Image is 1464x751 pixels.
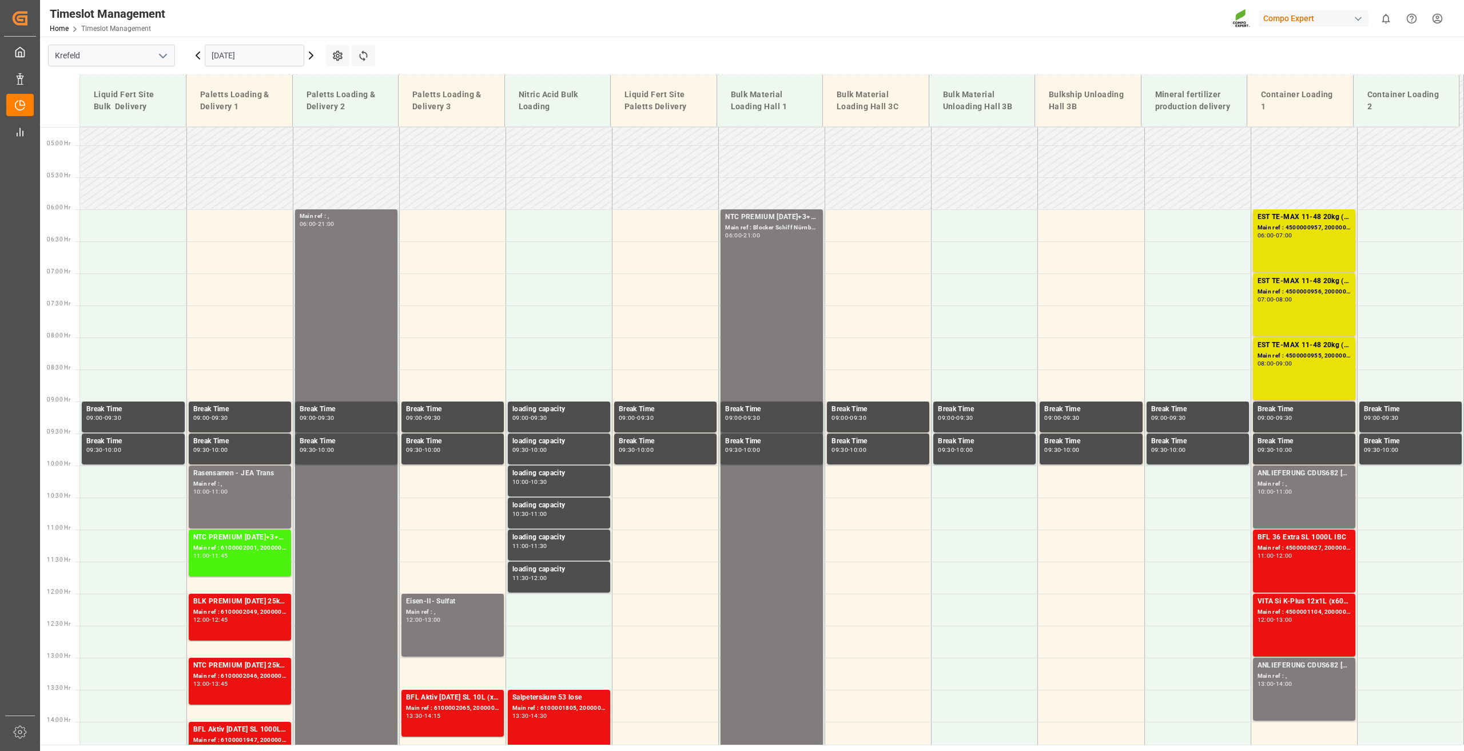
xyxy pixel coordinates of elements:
span: 08:30 Hr [47,364,70,371]
div: 10:00 [105,447,121,452]
div: Break Time [725,436,818,447]
span: 10:30 Hr [47,492,70,499]
span: 08:00 Hr [47,332,70,339]
div: Break Time [725,404,818,415]
div: NTC PREMIUM [DATE] 25kg (x40) D,EN,PL [193,660,287,671]
div: 09:00 [300,415,316,420]
div: Container Loading 1 [1256,84,1344,117]
div: - [529,415,531,420]
div: - [209,553,211,558]
span: 09:00 Hr [47,396,70,403]
div: 09:30 [1044,447,1061,452]
div: loading capacity [512,500,606,511]
div: Main ref : , [300,212,393,221]
div: 09:00 [619,415,635,420]
div: 09:30 [424,415,441,420]
div: 10:00 [850,447,866,452]
div: - [529,447,531,452]
div: 13:00 [424,617,441,622]
div: 11:00 [1258,553,1274,558]
div: 10:00 [318,447,335,452]
div: - [209,617,211,622]
div: Main ref : 4500000627, 2000000544 [1258,543,1351,553]
div: 09:30 [725,447,742,452]
div: 13:00 [1276,617,1292,622]
div: NTC PREMIUM [DATE]+3+TE 600kg BBNTC CLASSIC [DATE]+3+TE 600kg BBNTC CLASSIC [DATE] 25kg (x40) DE,... [193,532,287,543]
div: 21:00 [743,233,760,238]
div: loading capacity [512,404,606,415]
input: DD.MM.YYYY [205,45,304,66]
div: - [1061,415,1063,420]
div: 09:30 [318,415,335,420]
div: VITA Si K-Plus 12x1L (x60) EGY [1258,596,1351,607]
div: 09:30 [212,415,228,420]
div: Salpetersäure 53 lose [512,692,606,704]
div: - [316,415,317,420]
div: 06:00 [300,221,316,227]
div: 14:00 [1276,681,1292,686]
div: - [954,415,956,420]
div: - [742,415,743,420]
div: 08:00 [1258,361,1274,366]
input: Type to search/select [48,45,175,66]
div: 09:30 [86,447,103,452]
div: Nitric Acid Bulk Loading [514,84,602,117]
div: Main ref : , [193,479,287,489]
div: - [529,511,531,516]
div: Break Time [619,404,712,415]
div: 09:30 [1364,447,1381,452]
div: 13:45 [212,681,228,686]
div: - [209,681,211,686]
div: 13:00 [1258,681,1274,686]
div: 10:30 [531,479,547,484]
div: 09:30 [1276,415,1292,420]
div: 07:00 [1276,233,1292,238]
div: 09:00 [512,415,529,420]
div: Break Time [619,436,712,447]
div: - [316,447,317,452]
div: 09:30 [1169,415,1186,420]
div: - [954,447,956,452]
div: - [848,447,850,452]
div: - [1274,447,1275,452]
div: - [1274,361,1275,366]
div: 09:30 [531,415,547,420]
div: - [635,415,637,420]
div: - [742,233,743,238]
span: 11:00 Hr [47,524,70,531]
div: 09:30 [406,447,423,452]
div: Break Time [86,404,180,415]
div: Break Time [1364,404,1457,415]
div: - [1381,447,1382,452]
div: - [1274,489,1275,494]
span: 06:30 Hr [47,236,70,243]
div: 09:30 [512,447,529,452]
div: BFL Aktiv [DATE] SL 1000L IBC MTOFLO T NK 14-0-19 25kg (x40) INTBFL BORO SL 11%B 1000L IBC MTO (2... [193,724,287,736]
button: open menu [154,47,171,65]
div: 12:00 [531,575,547,581]
div: 13:30 [406,713,423,718]
div: 08:00 [1276,297,1292,302]
span: 07:30 Hr [47,300,70,307]
div: 09:00 [1276,361,1292,366]
div: 07:00 [1258,297,1274,302]
div: Break Time [406,436,499,447]
div: Bulkship Unloading Hall 3B [1044,84,1132,117]
div: 09:30 [619,447,635,452]
div: Break Time [1258,404,1351,415]
div: - [1274,553,1275,558]
div: 09:30 [1382,415,1399,420]
div: - [1381,415,1382,420]
div: Main ref : 6100002046, 2000000966 [193,671,287,681]
div: Main ref : 6100002001, 2000000596 [193,543,287,553]
div: 09:00 [832,415,848,420]
div: 12:00 [406,617,423,622]
div: Main ref : 6100001947, 2000001300 [193,736,287,745]
span: 14:00 Hr [47,717,70,723]
div: Container Loading 2 [1363,84,1450,117]
div: Liquid Fert Site Paletts Delivery [620,84,707,117]
div: Break Time [193,404,287,415]
span: 05:30 Hr [47,172,70,178]
div: Timeslot Management [50,5,165,22]
span: 12:00 Hr [47,589,70,595]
